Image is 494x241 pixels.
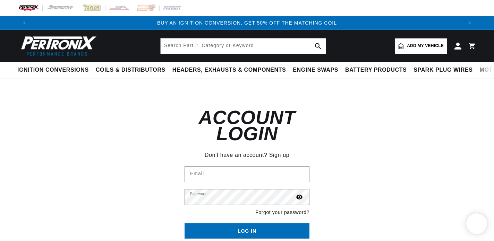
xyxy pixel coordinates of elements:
a: Add my vehicle [395,38,447,54]
h1: Account login [185,109,309,142]
span: Engine Swaps [293,66,338,74]
summary: Ignition Conversions [17,62,92,78]
summary: Battery Products [342,62,410,78]
a: Forgot your password? [255,208,309,216]
span: Battery Products [345,66,407,74]
div: Don't have an account? [185,149,309,160]
span: Coils & Distributors [96,66,165,74]
summary: Spark Plug Wires [410,62,476,78]
button: Translation missing: en.sections.announcements.previous_announcement [17,16,31,30]
a: Sign up [269,151,289,160]
div: 1 of 3 [31,19,463,27]
summary: Coils & Distributors [92,62,169,78]
button: search button [310,38,326,54]
span: Headers, Exhausts & Components [172,66,286,74]
summary: Engine Swaps [289,62,342,78]
input: Search Part #, Category or Keyword [161,38,326,54]
div: Announcement [31,19,463,27]
img: Pertronix [17,34,97,58]
a: BUY AN IGNITION CONVERSION, GET 50% OFF THE MATCHING COIL [157,20,337,26]
span: Spark Plug Wires [414,66,472,74]
input: Email [185,167,309,182]
button: Log in [185,223,309,239]
summary: Headers, Exhausts & Components [169,62,289,78]
button: Translation missing: en.sections.announcements.next_announcement [463,16,477,30]
span: Add my vehicle [407,43,444,49]
span: Ignition Conversions [17,66,89,74]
